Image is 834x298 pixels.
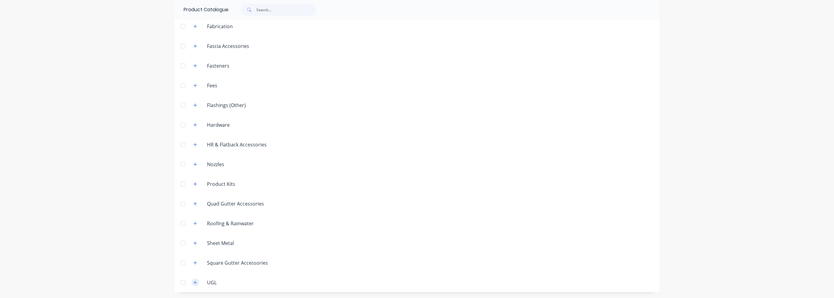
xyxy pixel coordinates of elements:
[202,42,254,50] div: Fascia Accessories
[202,220,259,227] div: Roofing & Rainwater
[202,161,229,168] div: Nozzles
[256,4,316,16] input: Search...
[202,23,238,30] div: Fabrication
[202,279,222,286] div: UGL
[202,62,234,69] div: Fasteners
[202,239,239,247] div: Sheet Metal
[202,180,240,188] div: Product Kits
[202,141,272,148] div: HR & Flatback Accessories
[202,102,251,109] div: Flashings (Other)
[202,259,273,266] div: Square Gutter Accessories
[202,82,222,89] div: Fees
[202,121,235,129] div: Hardware
[202,200,269,207] div: Quad Gutter Accessories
